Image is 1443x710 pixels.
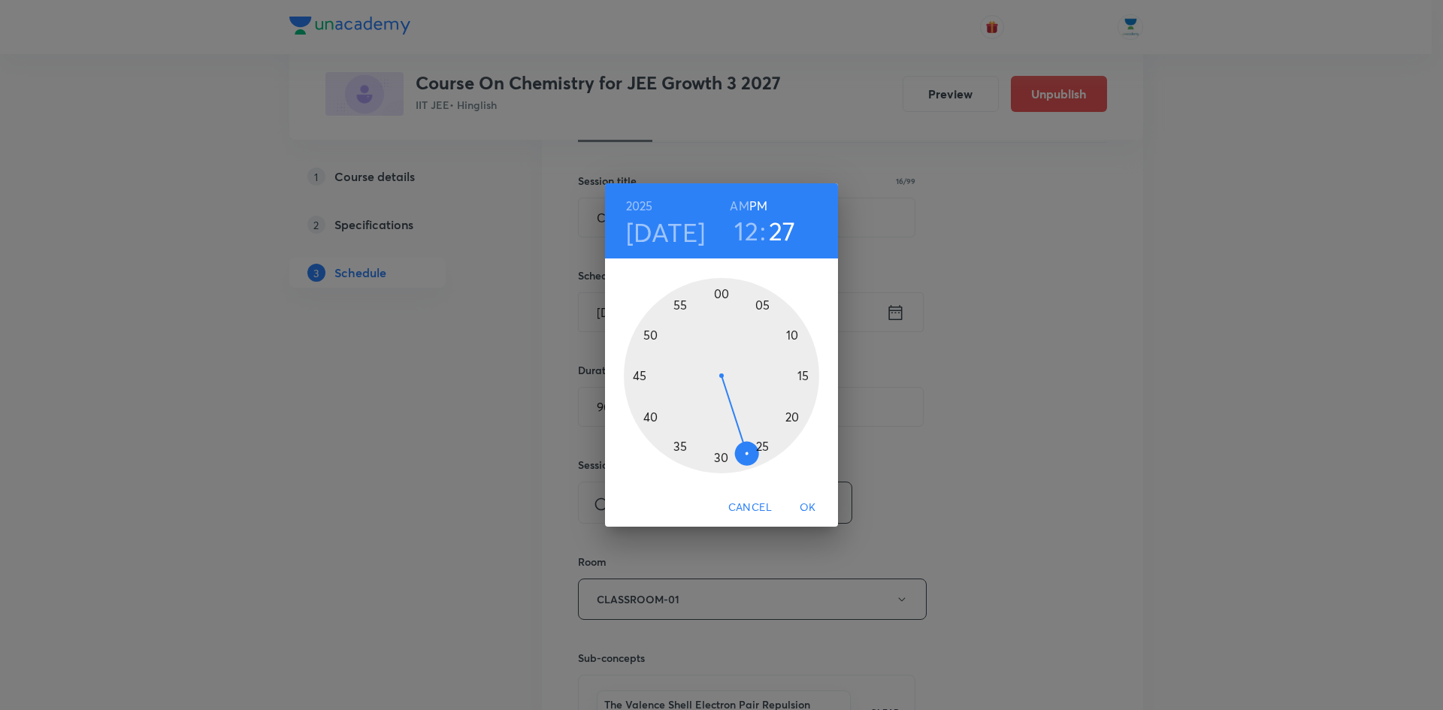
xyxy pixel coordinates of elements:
button: Cancel [722,494,778,521]
button: 27 [769,215,796,246]
button: AM [730,195,749,216]
button: PM [749,195,767,216]
span: OK [790,498,826,517]
span: Cancel [728,498,772,517]
button: 12 [734,215,758,246]
button: OK [784,494,832,521]
button: [DATE] [626,216,706,248]
h3: : [760,215,766,246]
button: 2025 [626,195,653,216]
